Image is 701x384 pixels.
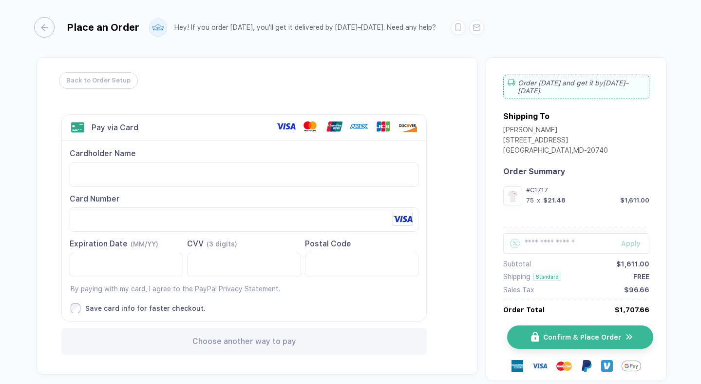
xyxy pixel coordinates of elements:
iframe: Secure Credit Card Frame - CVV [195,253,292,277]
span: Choose another way to pay [192,337,296,346]
input: Save card info for faster checkout. [71,303,80,313]
div: $21.48 [543,197,566,204]
div: [GEOGRAPHIC_DATA] , MD - 20740 [503,146,608,157]
span: (3 digits) [207,240,237,248]
div: Expiration Date [70,239,183,249]
div: Standard [533,273,561,281]
div: $1,611.00 [620,197,649,204]
div: CVV [187,239,301,249]
div: FREE [633,273,649,281]
div: $96.66 [624,286,649,294]
div: x [536,197,541,204]
div: #C1717 [526,186,649,194]
div: [STREET_ADDRESS] [503,136,608,146]
div: Pay via Card [92,123,138,132]
img: user profile [150,19,167,36]
div: Postal Code [305,239,418,249]
div: Card Number [70,194,418,204]
iframe: Secure Credit Card Frame - Credit Card Number [78,208,410,231]
iframe: Secure Credit Card Frame - Cardholder Name [78,163,410,186]
a: By paying with my card, I agree to the PayPal Privacy Statement. [71,285,280,293]
button: iconConfirm & Place Ordericon [507,325,653,349]
button: Back to Order Setup [59,72,138,89]
div: Sales Tax [503,286,534,294]
img: express [512,360,523,372]
div: [PERSON_NAME] [503,126,608,136]
img: GPay [622,356,641,376]
div: Shipping [503,273,530,281]
div: Order Summary [503,167,649,176]
div: 75 [526,197,534,204]
iframe: Secure Credit Card Frame - Postal Code [313,253,410,277]
img: Venmo [601,360,613,372]
span: (MM/YY) [131,240,158,248]
div: Choose another way to pay [61,328,427,355]
img: visa [532,358,548,374]
span: Back to Order Setup [66,73,131,88]
div: Cardholder Name [70,148,418,159]
div: Shipping To [503,112,549,121]
div: Hey! If you order [DATE], you'll get it delivered by [DATE]–[DATE]. Need any help? [174,23,436,32]
div: Apply [621,240,649,247]
div: Order [DATE] and get it by [DATE]–[DATE] . [503,75,649,99]
img: icon [531,332,539,342]
div: $1,707.66 [615,306,649,314]
div: Subtotal [503,260,531,268]
img: Paypal [581,360,592,372]
img: icon [625,332,634,342]
iframe: Secure Credit Card Frame - Expiration Date [78,253,175,277]
div: Save card info for faster checkout. [85,304,206,313]
div: $1,611.00 [616,260,649,268]
img: master-card [556,358,572,374]
div: Place an Order [67,21,139,33]
div: Order Total [503,306,545,314]
img: 7b8b8b78-2332-470e-9ccf-49d71e5c7bbb_nt_front_1755803437248.jpg [506,189,520,203]
button: Apply [609,233,649,254]
span: Confirm & Place Order [543,333,621,341]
